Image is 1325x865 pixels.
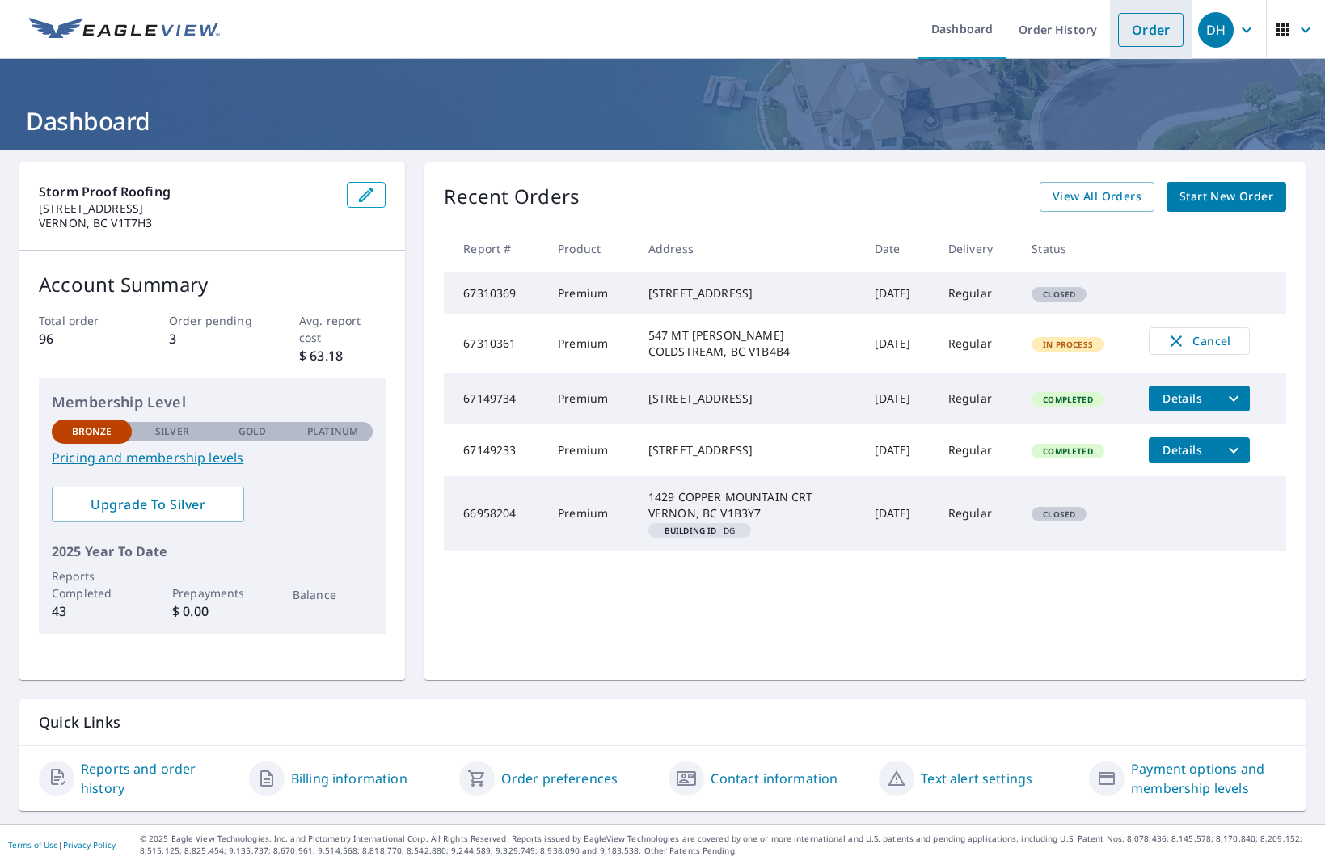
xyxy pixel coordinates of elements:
div: 1429 COPPER MOUNTAIN CRT VERNON, BC V1B3Y7 [648,489,849,521]
th: Status [1019,225,1135,272]
p: 2025 Year To Date [52,542,373,561]
p: Recent Orders [444,182,580,212]
span: Closed [1033,508,1085,520]
td: [DATE] [862,424,935,476]
td: 67310369 [444,272,545,314]
a: Pricing and membership levels [52,448,373,467]
a: View All Orders [1040,182,1154,212]
button: filesDropdownBtn-67149734 [1217,386,1250,411]
h1: Dashboard [19,104,1306,137]
a: Privacy Policy [63,839,116,850]
a: Order [1118,13,1184,47]
span: Upgrade To Silver [65,496,231,513]
td: [DATE] [862,476,935,551]
td: Regular [935,314,1019,373]
a: Upgrade To Silver [52,487,244,522]
em: Building ID [665,526,717,534]
p: Prepayments [172,584,252,601]
p: [STREET_ADDRESS] [39,201,334,216]
p: Avg. report cost [299,312,386,346]
div: [STREET_ADDRESS] [648,442,849,458]
span: View All Orders [1053,187,1141,207]
td: Regular [935,373,1019,424]
td: Regular [935,272,1019,314]
div: DH [1198,12,1234,48]
span: Cancel [1166,331,1233,351]
span: Details [1158,442,1207,458]
p: Total order [39,312,125,329]
p: Order pending [169,312,255,329]
p: Reports Completed [52,568,132,601]
p: 43 [52,601,132,621]
p: VERNON, BC V1T7H3 [39,216,334,230]
a: Contact information [711,769,838,788]
td: Premium [545,476,635,551]
div: [STREET_ADDRESS] [648,390,849,407]
span: Details [1158,390,1207,406]
td: [DATE] [862,373,935,424]
p: Platinum [307,424,358,439]
a: Payment options and membership levels [1131,759,1286,798]
td: [DATE] [862,272,935,314]
a: Billing information [291,769,407,788]
td: 67310361 [444,314,545,373]
p: 96 [39,329,125,348]
td: Regular [935,476,1019,551]
span: In Process [1033,339,1103,350]
td: 67149734 [444,373,545,424]
p: Membership Level [52,391,373,413]
img: EV Logo [29,18,220,42]
span: Start New Order [1179,187,1273,207]
p: | [8,840,116,850]
span: Completed [1033,445,1102,457]
td: Premium [545,272,635,314]
p: $ 63.18 [299,346,386,365]
button: detailsBtn-67149734 [1149,386,1217,411]
a: Text alert settings [921,769,1032,788]
p: Balance [293,586,373,603]
p: Silver [155,424,189,439]
span: Completed [1033,394,1102,405]
a: Terms of Use [8,839,58,850]
td: Regular [935,424,1019,476]
td: Premium [545,373,635,424]
div: [STREET_ADDRESS] [648,285,849,302]
a: Start New Order [1167,182,1286,212]
span: Closed [1033,289,1085,300]
th: Date [862,225,935,272]
button: Cancel [1149,327,1250,355]
p: Gold [238,424,266,439]
td: [DATE] [862,314,935,373]
p: 3 [169,329,255,348]
td: Premium [545,424,635,476]
td: 67149233 [444,424,545,476]
th: Report # [444,225,545,272]
p: Bronze [72,424,112,439]
span: DG [655,526,745,534]
td: Premium [545,314,635,373]
th: Product [545,225,635,272]
th: Address [635,225,862,272]
td: 66958204 [444,476,545,551]
a: Reports and order history [81,759,236,798]
p: $ 0.00 [172,601,252,621]
button: filesDropdownBtn-67149233 [1217,437,1250,463]
button: detailsBtn-67149233 [1149,437,1217,463]
p: Quick Links [39,712,1286,732]
p: Account Summary [39,270,386,299]
a: Order preferences [501,769,618,788]
p: storm proof roofing [39,182,334,201]
p: © 2025 Eagle View Technologies, Inc. and Pictometry International Corp. All Rights Reserved. Repo... [140,833,1317,857]
th: Delivery [935,225,1019,272]
div: 547 MT [PERSON_NAME] COLDSTREAM, BC V1B4B4 [648,327,849,360]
